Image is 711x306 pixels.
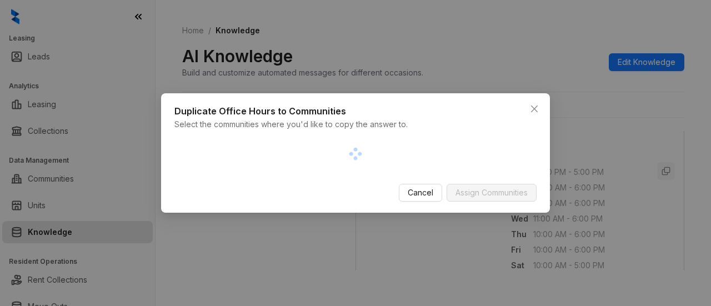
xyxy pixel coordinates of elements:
[174,118,537,131] div: Select the communities where you'd like to copy the answer to.
[530,104,539,113] span: close
[174,104,537,118] div: Duplicate Office Hours to Communities
[447,184,537,202] button: Assign Communities
[408,187,433,199] span: Cancel
[399,184,442,202] button: Cancel
[525,100,543,118] button: Close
